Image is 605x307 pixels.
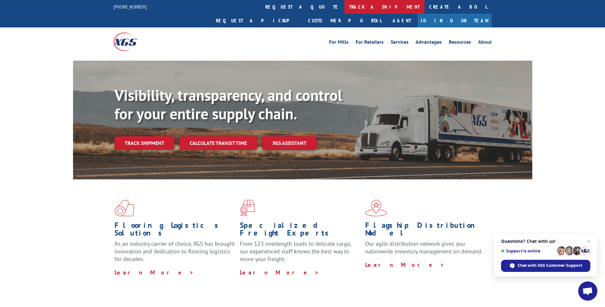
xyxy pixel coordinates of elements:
b: Visibility, transparency, and control for your entire supply chain. [114,85,342,124]
a: Request a pickup [211,14,303,27]
img: xgs-icon-flagship-distribution-model-red [365,200,387,216]
a: Calculate transit time [180,136,257,150]
span: As an industry carrier of choice, XGS has brought innovation and dedication to flooring logistics... [114,240,235,263]
a: Advantages [416,40,442,47]
a: Join Our Team [417,14,492,27]
a: Customer Portal [303,14,386,27]
p: From 123 overlength loads to delicate cargo, our experienced staff knows the best way to move you... [240,240,360,268]
a: Learn More > [114,269,194,276]
h1: Flagship Distribution Model [365,221,486,240]
a: Track shipment [114,136,174,150]
a: Learn More > [365,261,445,268]
span: Questions? Chat with us! [501,239,590,244]
a: [PHONE_NUMBER] [114,4,147,10]
img: xgs-icon-focused-on-flooring-red [240,200,255,216]
a: Open chat [578,281,597,301]
span: Chat with XGS Customer Support [518,263,582,268]
a: Resources [449,40,471,47]
h1: Flooring Logistics Solutions [114,221,235,240]
span: Support is online [501,249,555,253]
a: For Retailers [356,40,384,47]
a: For Mills [329,40,349,47]
a: Learn More > [240,269,319,276]
h1: Specialized Freight Experts [240,221,360,240]
img: xgs-icon-total-supply-chain-intelligence-red [114,200,134,216]
span: Chat with XGS Customer Support [501,260,590,272]
a: Agent [386,14,417,27]
a: XGS ASSISTANT [262,136,317,150]
a: About [478,40,492,47]
span: Our agile distribution network gives you nationwide inventory management on demand. [365,240,483,255]
a: Services [391,40,409,47]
